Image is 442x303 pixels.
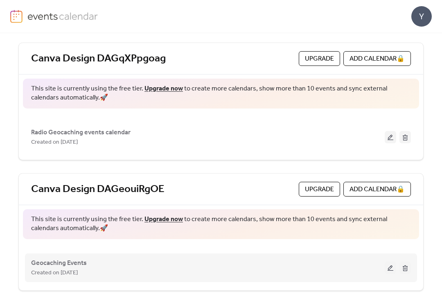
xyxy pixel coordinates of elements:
span: This site is currently using the free tier. to create more calendars, show more than 10 events an... [31,84,411,103]
div: Y [411,6,432,27]
span: Upgrade [305,185,334,194]
a: Upgrade now [144,82,183,95]
span: Radio Geocaching events calendar [31,128,131,138]
a: Radio Geocaching events calendar [31,130,131,135]
span: This site is currently using the free tier. to create more calendars, show more than 10 events an... [31,215,411,233]
span: Created on [DATE] [31,138,78,147]
span: Created on [DATE] [31,268,78,278]
a: Canva Design DAGeouiRgOE [31,183,165,196]
span: Upgrade [305,54,334,64]
button: Upgrade [299,182,340,197]
a: Canva Design DAGqXPpgoag [31,52,166,66]
img: logo-type [27,10,98,22]
a: Geocaching Events [31,261,87,265]
span: Geocaching Events [31,258,87,268]
img: logo [10,10,23,23]
a: Upgrade now [144,213,183,226]
button: Upgrade [299,51,340,66]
